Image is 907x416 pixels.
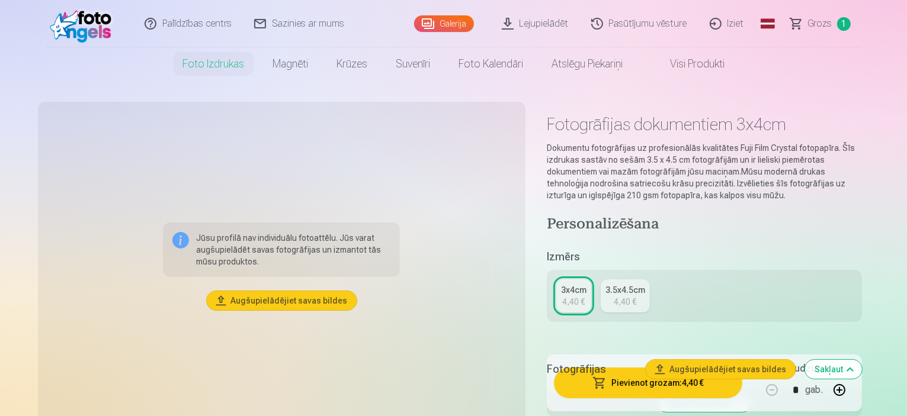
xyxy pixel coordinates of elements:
[50,5,118,43] img: /fa3
[637,47,739,80] a: Visi produkti
[601,279,650,312] a: 3.5x4.5cm4,40 €
[605,284,645,296] div: 3.5x4.5cm
[547,249,863,265] h5: Izmērs
[547,215,863,234] h4: Personalizēšana
[547,142,863,201] p: Dokumentu fotogrāfijas uz profesionālās kvalitātes Fuji Film Crystal fotopapīra. Šīs izdrukas sas...
[837,17,851,31] span: 1
[805,376,823,404] div: gab.
[322,47,382,80] a: Krūzes
[163,222,400,277] div: Jūsu profilā nav individuālu fotoattēlu. Jūs varat augšupielādēt savas fotogrāfijas un izmantot t...
[556,279,591,312] a: 3x4cm4,40 €
[562,296,585,308] div: 4,40 €
[414,15,474,32] a: Galerija
[168,47,258,80] a: Foto izdrukas
[805,360,862,379] button: Sakļaut
[547,114,863,135] h1: Fotogrāfijas dokumentiem 3x4cm
[207,291,357,310] button: Augšupielādējiet savas bildes
[646,360,796,379] button: Augšupielādējiet savas bildes
[382,47,444,80] a: Suvenīri
[561,284,586,296] div: 3x4cm
[537,47,637,80] a: Atslēgu piekariņi
[614,296,636,308] div: 4,40 €
[547,361,637,378] h5: Fotogrāfijas
[444,47,537,80] a: Foto kalendāri
[258,47,322,80] a: Magnēti
[808,17,832,31] span: Grozs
